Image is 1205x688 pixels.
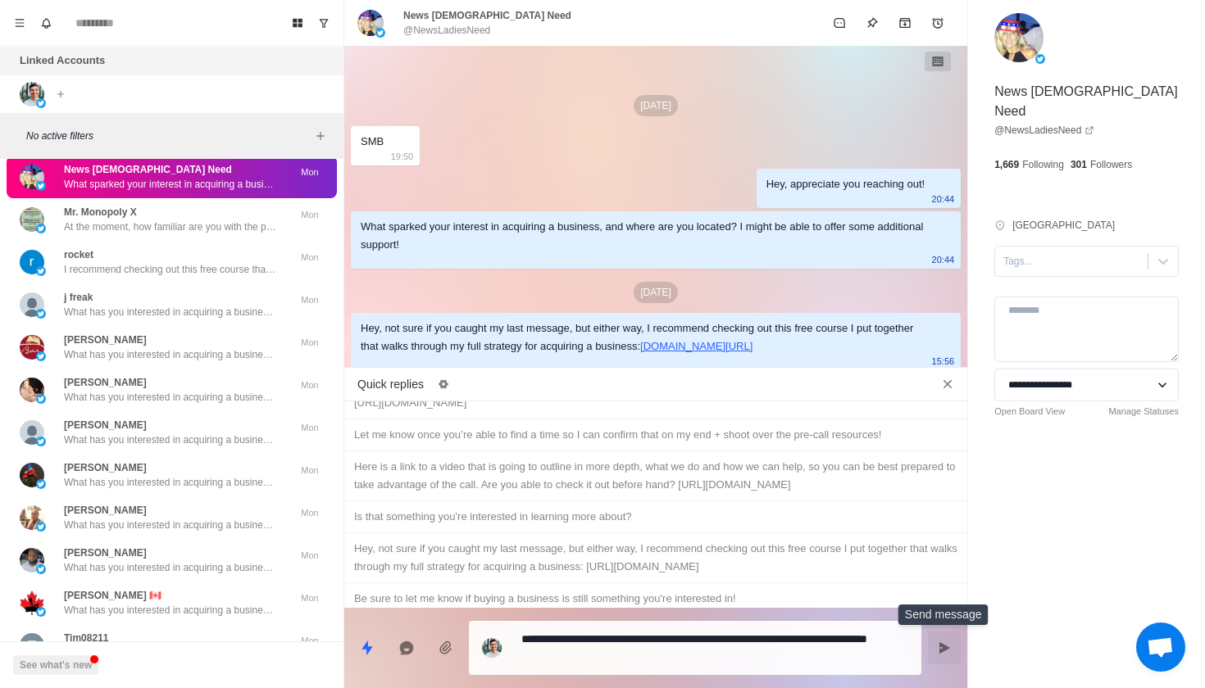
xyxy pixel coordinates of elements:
[1071,157,1087,172] p: 301
[934,371,961,397] button: Close quick replies
[932,251,955,269] p: 20:44
[634,282,678,303] p: [DATE]
[1108,405,1179,419] a: Manage Statuses
[357,10,384,36] img: picture
[64,603,277,618] p: What has you interested in acquiring a business, and where are you located? I may be able to poin...
[289,208,330,222] p: Mon
[289,293,330,307] p: Mon
[1022,157,1064,172] p: Following
[289,464,330,478] p: Mon
[36,98,46,108] img: picture
[64,205,137,220] p: Mr. Monopoly X
[64,560,277,575] p: What has you interested in acquiring a business, and where are you located? I may be able to poin...
[994,13,1044,62] img: picture
[20,335,44,360] img: picture
[20,420,44,445] img: picture
[64,545,147,560] p: [PERSON_NAME]
[64,162,232,177] p: News [DEMOGRAPHIC_DATA] Need
[64,475,277,490] p: What has you interested in acquiring a business, and where are you located? I may be able to poin...
[311,126,330,146] button: Add filters
[1090,157,1132,172] p: Followers
[20,591,44,615] img: picture
[36,309,46,319] img: picture
[289,591,330,605] p: Mon
[430,631,462,664] button: Add media
[64,631,109,645] p: Tim08211
[20,250,44,274] img: picture
[7,10,33,36] button: Menu
[932,190,955,208] p: 20:44
[354,508,957,526] div: Is that something you're interested in learning more about?
[284,10,311,36] button: Board View
[482,638,502,658] img: picture
[36,564,46,574] img: picture
[64,518,277,532] p: What has you interested in acquiring a business, and where are you located? I may be able to poin...
[20,548,44,573] img: picture
[361,319,925,355] div: Hey, not sure if you caught my last message, but either way, I recommend checking out this free c...
[289,549,330,563] p: Mon
[403,23,490,38] p: @NewsLadiesNeed
[33,10,59,36] button: Notifications
[1035,54,1045,64] img: picture
[354,590,957,608] div: Be sure to let me know if buying a business is still something you're interested in!
[36,479,46,489] img: picture
[351,631,384,664] button: Quick replies
[354,540,957,576] div: Hey, not sure if you caught my last message, but either way, I recommend checking out this free c...
[64,390,277,405] p: What has you interested in acquiring a business, and where are you located? I may be able to poin...
[289,378,330,392] p: Mon
[64,588,161,603] p: [PERSON_NAME] 🇨🇦
[20,463,44,487] img: picture
[36,181,46,191] img: picture
[823,7,856,39] button: Mark as unread
[64,177,277,192] p: What sparked your interest in acquiring a business, and where are you located? I might be able to...
[20,292,44,317] img: picture
[36,522,46,532] img: picture
[64,220,277,234] p: At the moment, how familiar are you with the process of buying a business?
[390,631,423,664] button: Reply with AI
[856,7,889,39] button: Pin
[766,175,925,193] div: Hey, appreciate you reaching out!
[289,251,330,265] p: Mon
[20,165,44,189] img: picture
[64,347,277,362] p: What has you interested in acquiring a business, and where are you located? I may be able to poin...
[36,351,46,361] img: picture
[20,633,44,658] img: picture
[354,426,957,444] div: Let me know once you’re able to find a time so I can confirm that on my end + shoot over the pre-...
[928,631,961,664] button: Send message
[994,405,1065,419] a: Open Board View
[20,82,44,106] img: picture
[994,123,1094,138] a: @NewsLadiesNeed
[36,607,46,617] img: picture
[36,266,46,276] img: picture
[889,7,921,39] button: Archive
[64,432,277,447] p: What has you interested in acquiring a business, and where are you located? I may be able to poin...
[375,28,385,38] img: picture
[354,394,957,412] div: [URL][DOMAIN_NAME]
[36,394,46,404] img: picture
[430,371,457,397] button: Edit quick replies
[289,506,330,520] p: Mon
[64,262,277,277] p: I recommend checking out this free course that breaks down my full strategy for acquiring a busin...
[921,7,954,39] button: Add reminder
[64,460,147,475] p: [PERSON_NAME]
[932,352,955,370] p: 15:56
[51,84,70,104] button: Add account
[36,437,46,446] img: picture
[1012,218,1115,233] p: [GEOGRAPHIC_DATA]
[994,157,1019,172] p: 1,669
[354,458,957,494] div: Here is a link to a video that is going to outline in more depth, what we do and how we can help,...
[391,147,414,165] p: 19:50
[994,82,1179,121] p: News [DEMOGRAPHIC_DATA] Need
[20,378,44,402] img: picture
[36,224,46,233] img: picture
[357,376,424,393] p: Quick replies
[361,133,384,151] div: SMB
[64,418,147,432] p: [PERSON_NAME]
[26,129,311,143] p: No active filters
[289,336,330,350] p: Mon
[64,375,147,390] p: [PERSON_NAME]
[289,421,330,435] p: Mon
[289,165,330,179] p: Mon
[1136,622,1185,672] div: Open chat
[289,634,330,648] p: Mon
